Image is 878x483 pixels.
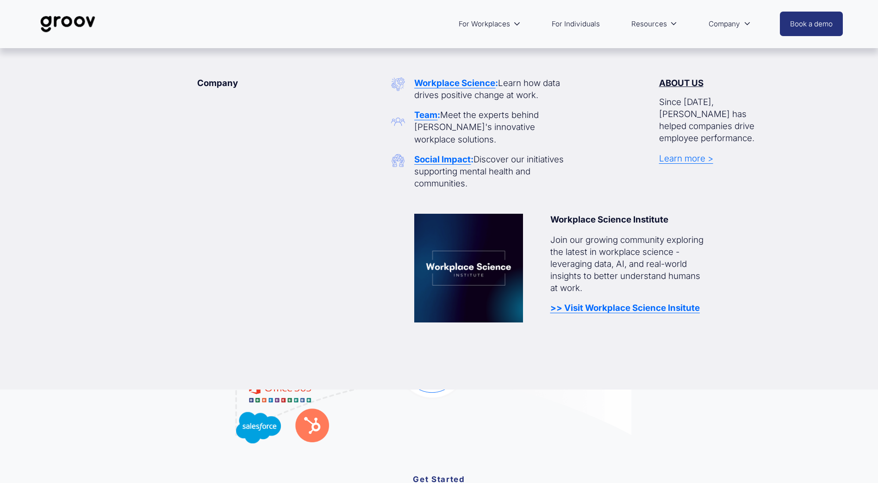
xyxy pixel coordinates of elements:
[471,154,473,165] strong: :
[414,154,572,190] p: Discover our initiatives supporting mental health and communities.
[414,78,495,88] a: Workplace Science
[659,78,704,88] strong: ABOUT US
[704,13,755,35] a: folder dropdown
[550,214,668,225] strong: Workplace Science Institute
[414,109,572,146] p: Meet the experts behind [PERSON_NAME]'s innovative workplace solutions.
[454,13,525,35] a: folder dropdown
[550,234,708,295] p: Join our growing community exploring the latest in workplace science - leveraging data, AI, and r...
[197,78,238,88] strong: Company
[495,78,498,88] strong: :
[709,18,740,31] span: Company
[659,96,763,145] p: Since [DATE], [PERSON_NAME] has helped companies drive employee performance.
[459,18,510,31] span: For Workplaces
[414,110,437,120] a: Team
[437,110,440,120] strong: :
[35,9,100,39] img: Groov | Workplace Science Platform | Unlock Performance | Drive Results
[414,154,471,165] a: Social Impact
[414,77,572,101] p: Learn how data drives positive change at work.
[627,13,682,35] a: folder dropdown
[631,18,667,31] span: Resources
[659,153,713,164] a: Learn more >
[547,13,604,35] a: For Individuals
[780,12,843,36] a: Book a demo
[550,303,700,313] a: >> Visit Workplace Science Insitute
